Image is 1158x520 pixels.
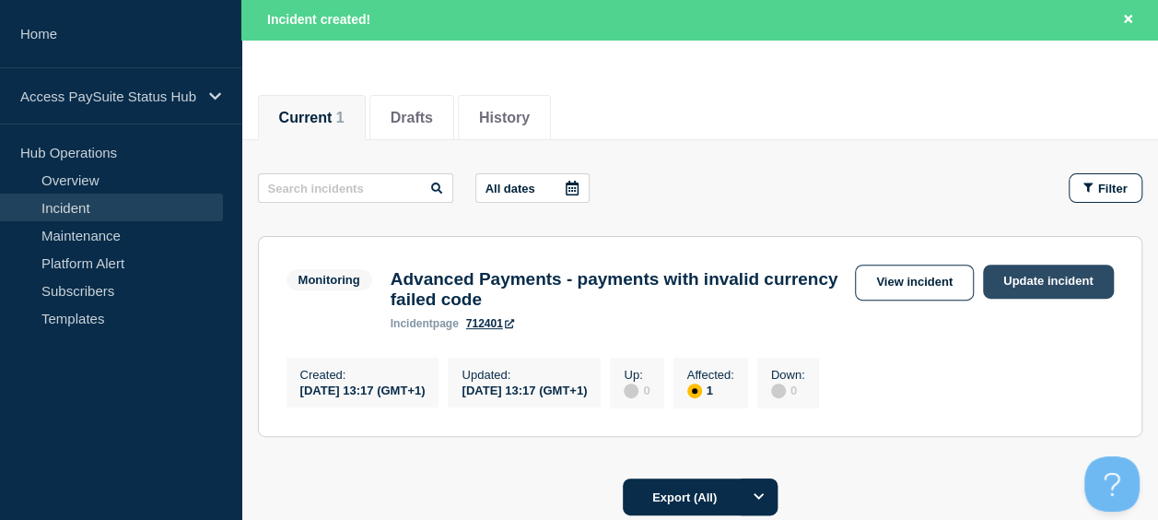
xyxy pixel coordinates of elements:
[462,382,587,397] div: [DATE] 13:17 (GMT+1)
[1084,456,1140,512] iframe: Help Scout Beacon - Open
[624,384,638,398] div: disabled
[391,317,433,330] span: incident
[624,382,649,398] div: 0
[20,89,197,104] p: Access PaySuite Status Hub
[391,317,459,330] p: page
[687,384,702,398] div: affected
[462,368,587,382] p: Updated :
[300,382,426,397] div: [DATE] 13:17 (GMT+1)
[771,384,786,398] div: disabled
[741,479,778,515] button: Options
[336,110,345,125] span: 1
[855,265,974,301] a: View incident
[623,479,778,515] button: Export (All)
[391,110,433,126] button: Drafts
[267,12,370,27] span: Incident created!
[475,173,590,203] button: All dates
[300,368,426,382] p: Created :
[287,269,372,290] span: Monitoring
[279,110,345,126] button: Current 1
[687,368,734,382] p: Affected :
[258,173,453,203] input: Search incidents
[771,382,805,398] div: 0
[1117,9,1140,30] button: Close banner
[624,368,649,382] p: Up :
[479,110,530,126] button: History
[687,382,734,398] div: 1
[391,269,846,310] h3: Advanced Payments - payments with invalid currency failed code
[485,182,535,195] p: All dates
[466,317,514,330] a: 712401
[983,265,1114,299] a: Update incident
[1069,173,1142,203] button: Filter
[1098,182,1128,195] span: Filter
[771,368,805,382] p: Down :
